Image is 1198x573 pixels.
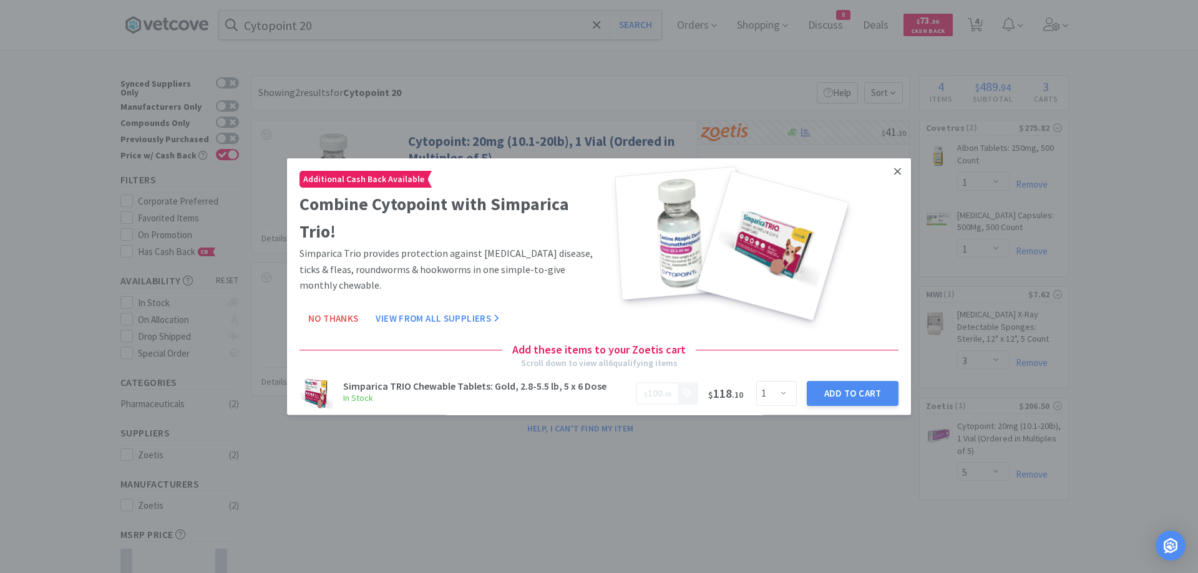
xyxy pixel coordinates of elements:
[708,388,713,400] span: $
[343,381,628,391] h3: Simparica TRIO Chewable Tablets: Gold, 2.8-5.5 lb, 5 x 6 Dose
[299,306,367,330] button: No Thanks
[648,387,663,398] span: 100
[732,388,743,400] span: . 10
[299,190,594,246] h2: Combine Cytopoint with Simparica Trio!
[299,415,333,448] img: 38df40982a3c4d2f8ae19836f759c710.png
[665,390,671,398] span: 00
[521,356,678,370] div: Scroll down to view all 6 qualifying items
[299,246,594,294] p: Simparica Trio provides protection against [MEDICAL_DATA] disease, ticks & fleas, roundworms & ho...
[644,387,671,398] span: .
[644,390,648,398] span: $
[367,306,508,330] button: View From All Suppliers
[502,340,696,359] h4: Add these items to your Zoetis cart
[807,380,898,405] button: Add to Cart
[299,376,333,410] img: 153786e2b72e4582b937c322a9cf453e.png
[708,385,743,400] span: 118
[300,171,427,186] span: Additional Cash Back Available
[1156,531,1186,561] div: Open Intercom Messenger
[343,391,628,405] h6: In Stock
